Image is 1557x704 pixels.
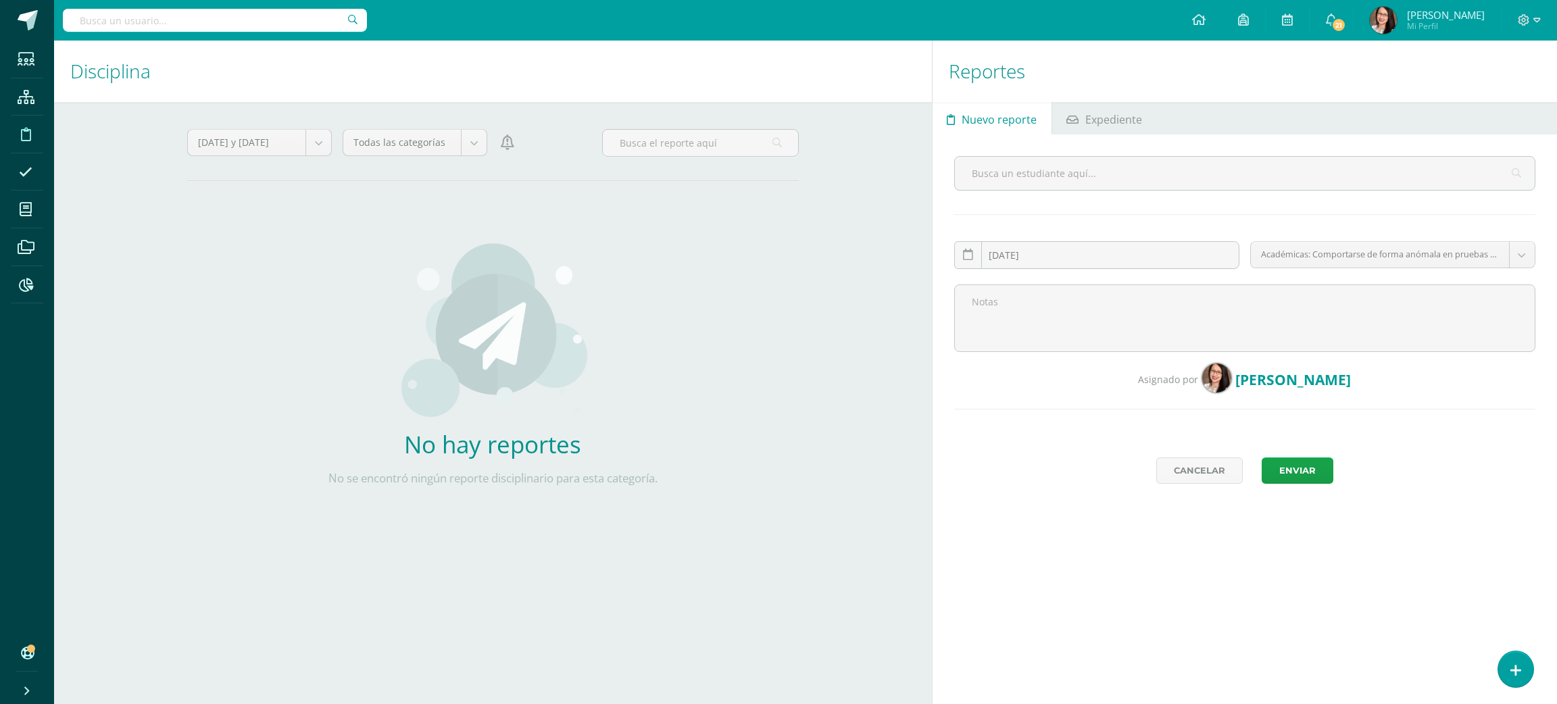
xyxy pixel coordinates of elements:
[1202,363,1232,393] img: 220e157e7b27880ea9080e7bb9588460.png
[397,242,589,418] img: activities.png
[1407,20,1485,32] span: Mi Perfil
[949,41,1541,102] h1: Reportes
[1407,8,1485,22] span: [PERSON_NAME]
[198,130,295,155] span: [DATE] y [DATE]
[933,102,1052,134] a: Nuevo reporte
[1370,7,1397,34] img: 220e157e7b27880ea9080e7bb9588460.png
[70,41,916,102] h1: Disciplina
[1251,242,1535,268] a: Académicas: Comportarse de forma anómala en pruebas o exámenes.
[1138,373,1198,386] span: Asignado por
[1262,457,1333,484] button: Enviar
[293,471,692,486] p: No se encontró ningún reporte disciplinario para esta categoría.
[955,242,1239,268] input: Fecha de ocurrencia
[1261,242,1499,268] span: Académicas: Comportarse de forma anómala en pruebas o exámenes.
[343,130,487,155] a: Todas las categorías
[188,130,331,155] a: [DATE] y [DATE]
[353,130,451,155] span: Todas las categorías
[1331,18,1346,32] span: 21
[603,130,798,156] input: Busca el reporte aquí
[293,428,692,460] h2: No hay reportes
[962,103,1037,136] span: Nuevo reporte
[63,9,367,32] input: Busca un usuario...
[1052,102,1157,134] a: Expediente
[1235,370,1351,389] span: [PERSON_NAME]
[1085,103,1142,136] span: Expediente
[955,157,1535,190] input: Busca un estudiante aquí...
[1156,457,1243,484] a: Cancelar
